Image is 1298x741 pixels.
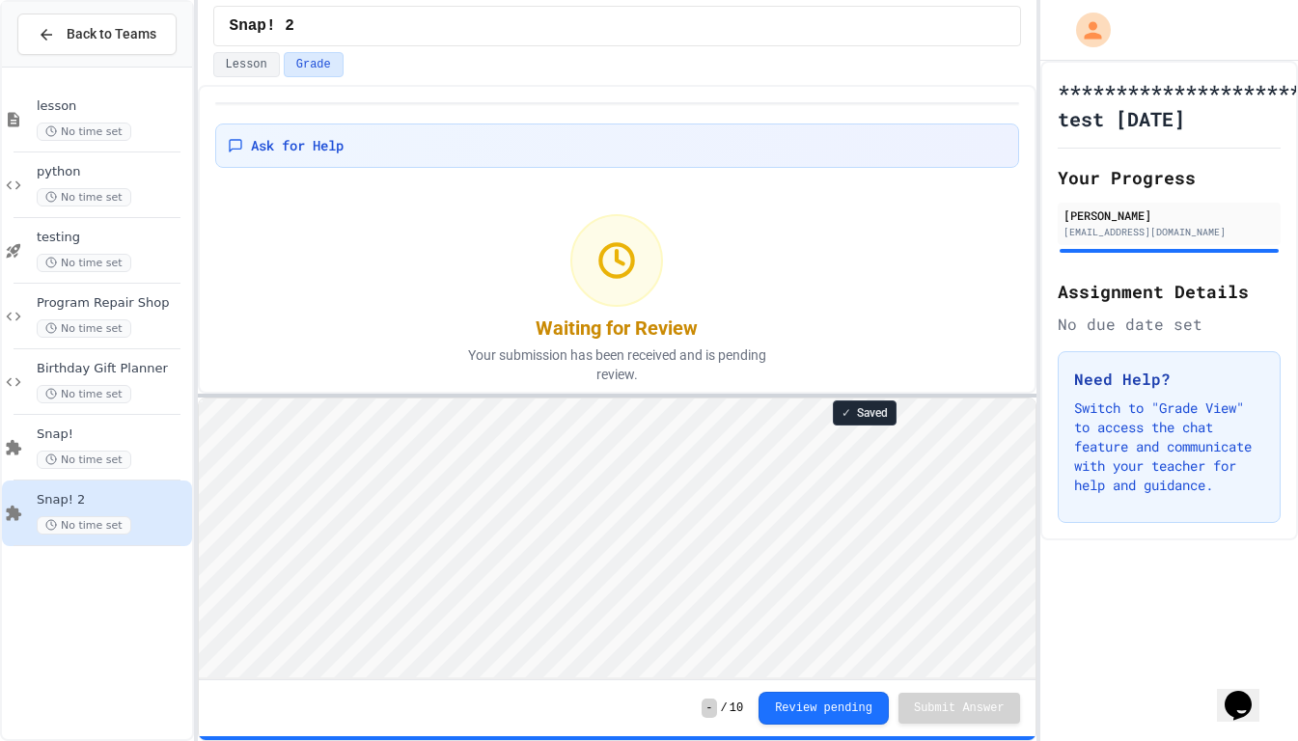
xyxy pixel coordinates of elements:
span: lesson [37,98,188,115]
span: No time set [37,319,131,338]
span: No time set [37,123,131,141]
button: Back to Teams [17,14,177,55]
span: No time set [37,516,131,535]
div: No due date set [1058,313,1281,336]
span: python [37,164,188,180]
span: Snap! 2 [230,14,294,38]
span: No time set [37,188,131,206]
span: testing [37,230,188,246]
span: No time set [37,451,131,469]
h2: Assignment Details [1058,278,1281,305]
span: No time set [37,254,131,272]
div: [EMAIL_ADDRESS][DOMAIN_NAME] [1063,225,1275,239]
iframe: chat widget [1217,664,1279,722]
span: Back to Teams [67,24,156,44]
p: Switch to "Grade View" to access the chat feature and communicate with your teacher for help and ... [1074,398,1264,495]
h3: Need Help? [1074,368,1264,391]
span: Snap! [37,426,188,443]
div: [PERSON_NAME] [1063,206,1275,224]
h2: Your Progress [1058,164,1281,191]
div: My Account [1056,8,1116,52]
span: Snap! 2 [37,492,188,508]
span: Birthday Gift Planner [37,361,188,377]
span: No time set [37,385,131,403]
button: Lesson [213,52,280,77]
button: Grade [284,52,344,77]
span: Program Repair Shop [37,295,188,312]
